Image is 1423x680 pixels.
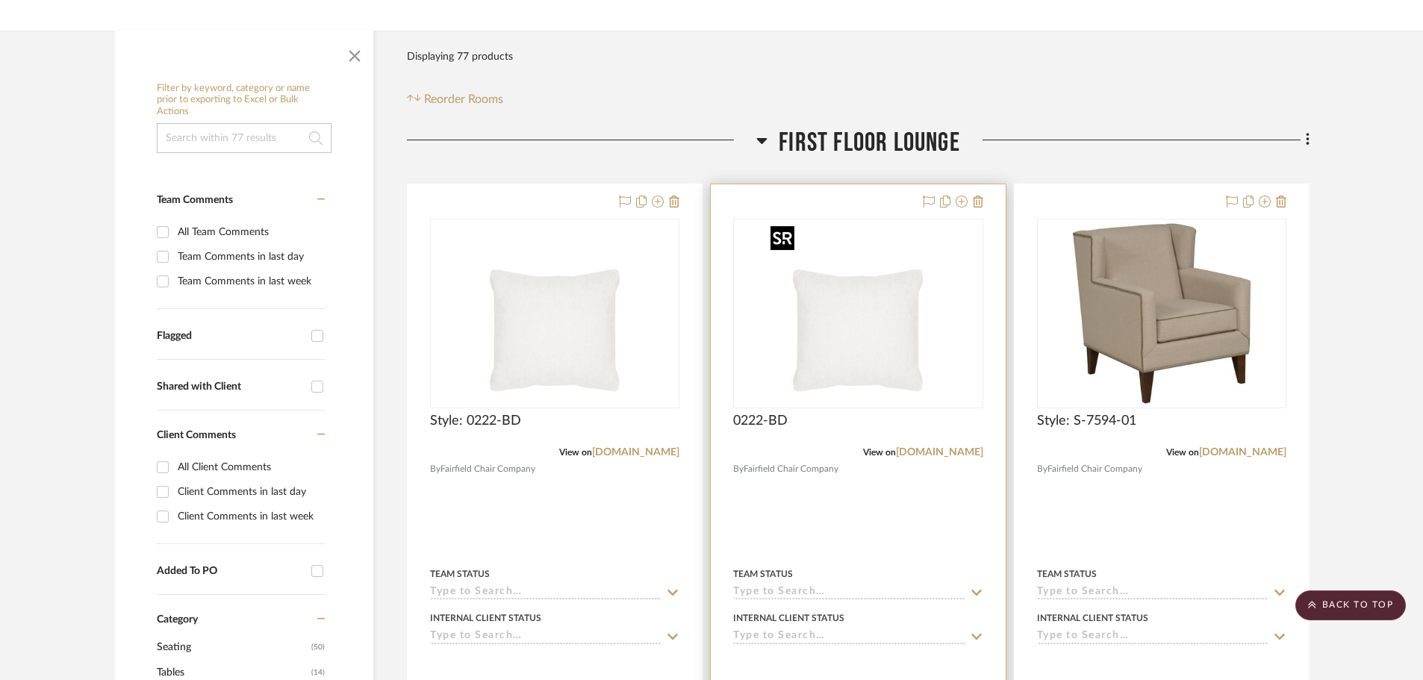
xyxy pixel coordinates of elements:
[1037,630,1268,644] input: Type to Search…
[157,565,304,578] div: Added To PO
[1037,413,1136,429] span: Style: S-7594-01
[863,448,896,457] span: View on
[440,462,535,476] span: Fairfield Chair Company
[1037,462,1047,476] span: By
[430,611,541,625] div: Internal Client Status
[430,586,661,600] input: Type to Search…
[733,567,793,581] div: Team Status
[734,219,982,408] div: 0
[430,413,521,429] span: Style: 0222-BD
[430,462,440,476] span: By
[157,83,331,118] h6: Filter by keyword, category or name prior to exporting to Excel or Bulk Actions
[733,611,844,625] div: Internal Client Status
[461,220,648,407] img: Style: 0222-BD
[430,567,490,581] div: Team Status
[424,90,503,108] span: Reorder Rooms
[340,38,370,68] button: Close
[1037,586,1268,600] input: Type to Search…
[157,634,308,660] span: Seating
[1068,220,1255,407] img: Style: S-7594-01
[157,195,233,205] span: Team Comments
[896,447,983,458] a: [DOMAIN_NAME]
[178,220,321,244] div: All Team Comments
[733,586,965,600] input: Type to Search…
[178,480,321,504] div: Client Comments in last day
[157,430,236,440] span: Client Comments
[733,413,788,429] span: 0222-BD
[178,505,321,528] div: Client Comments in last week
[407,90,503,108] button: Reorder Rooms
[157,123,331,153] input: Search within 77 results
[407,42,513,72] div: Displaying 77 products
[733,630,965,644] input: Type to Search…
[1047,462,1142,476] span: Fairfield Chair Company
[1037,611,1148,625] div: Internal Client Status
[157,330,304,343] div: Flagged
[178,455,321,479] div: All Client Comments
[1037,567,1097,581] div: Team Status
[559,448,592,457] span: View on
[178,269,321,293] div: Team Comments in last week
[157,614,198,626] span: Category
[779,127,960,159] span: First Floor Lounge
[1166,448,1199,457] span: View on
[311,635,325,659] span: (50)
[1199,447,1286,458] a: [DOMAIN_NAME]
[1295,590,1406,620] scroll-to-top-button: BACK TO TOP
[765,220,951,407] img: 0222-BD
[157,381,304,393] div: Shared with Client
[178,245,321,269] div: Team Comments in last day
[733,462,744,476] span: By
[430,630,661,644] input: Type to Search…
[592,447,679,458] a: [DOMAIN_NAME]
[744,462,838,476] span: Fairfield Chair Company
